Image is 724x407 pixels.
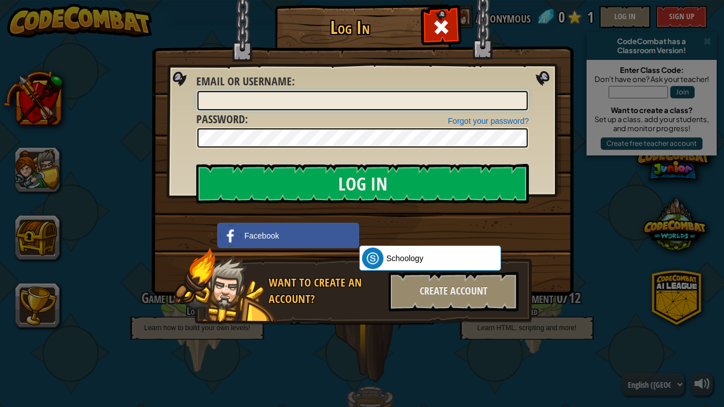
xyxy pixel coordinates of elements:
[354,222,485,246] iframe: Nút Đăng nhập bằng Google
[362,248,383,269] img: schoology.png
[448,116,529,125] a: Forgot your password?
[244,230,279,241] span: Facebook
[278,18,422,37] h1: Log In
[196,73,292,89] span: Email or Username
[196,111,248,128] label: :
[196,111,245,127] span: Password
[220,225,242,246] img: facebook_small.png
[196,73,295,90] label: :
[389,272,519,311] div: Create Account
[386,253,423,264] span: Schoology
[269,275,382,307] div: Want to create an account?
[196,164,529,203] input: Log In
